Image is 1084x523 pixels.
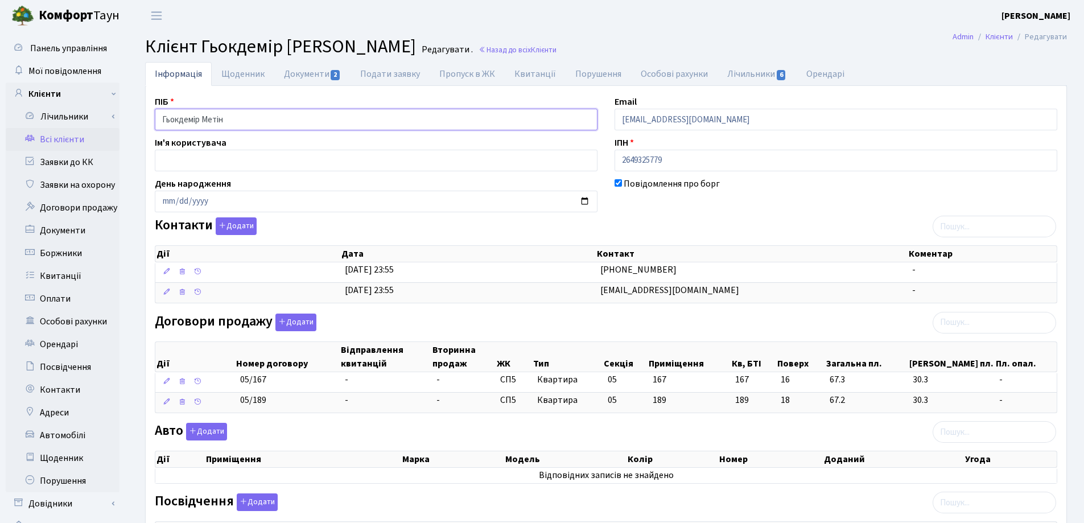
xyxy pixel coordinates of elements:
span: 2 [331,70,340,80]
label: Контакти [155,217,257,235]
li: Редагувати [1013,31,1067,43]
span: 16 [781,373,821,386]
th: Дата [340,246,596,262]
a: Мої повідомлення [6,60,119,83]
a: Щоденник [212,62,274,86]
a: Оплати [6,287,119,310]
span: - [345,394,348,406]
span: - [912,263,916,276]
a: Заявки на охорону [6,174,119,196]
th: Дії [155,451,205,467]
a: Щоденник [6,447,119,470]
a: Лічильники [13,105,119,128]
span: - [999,373,1052,386]
label: ІПН [615,136,634,150]
th: Пл. опал. [995,342,1057,372]
th: [PERSON_NAME] пл. [908,342,995,372]
span: - [436,394,440,406]
button: Посвідчення [237,493,278,511]
span: 05/167 [240,373,266,386]
input: Пошук... [933,216,1056,237]
label: Повідомлення про борг [624,177,720,191]
a: Клієнти [6,83,119,105]
b: Комфорт [39,6,93,24]
a: Довідники [6,492,119,515]
a: [PERSON_NAME] [1001,9,1070,23]
th: Дії [155,246,340,262]
th: Номер договору [235,342,340,372]
span: [DATE] 23:55 [345,263,394,276]
th: Модель [504,451,626,467]
span: [DATE] 23:55 [345,284,394,296]
span: [EMAIL_ADDRESS][DOMAIN_NAME] [600,284,739,296]
label: Авто [155,423,227,440]
span: 189 [653,394,666,406]
span: 05/189 [240,394,266,406]
a: Порушення [6,470,119,492]
th: Марка [401,451,504,467]
th: Дії [155,342,235,372]
a: Admin [953,31,974,43]
th: Приміщення [648,342,730,372]
span: Квартира [537,373,599,386]
a: Додати [183,421,227,441]
label: День народження [155,177,231,191]
a: Квитанції [505,62,566,86]
span: СП5 [500,373,528,386]
label: Посвідчення [155,493,278,511]
a: Особові рахунки [631,62,718,86]
span: - [436,373,440,386]
small: Редагувати . [419,44,473,55]
span: Квартира [537,394,599,407]
nav: breadcrumb [935,25,1084,49]
th: Вторинна продаж [431,342,495,372]
label: ПІБ [155,95,174,109]
span: 05 [608,373,617,386]
a: Додати [213,216,257,236]
th: Контакт [596,246,908,262]
a: Особові рахунки [6,310,119,333]
button: Переключити навігацію [142,6,171,25]
a: Пропуск в ЖК [430,62,505,86]
span: - [912,284,916,296]
a: Документи [6,219,119,242]
span: 6 [777,70,786,80]
a: Договори продажу [6,196,119,219]
th: Загальна пл. [825,342,909,372]
a: Клієнти [986,31,1013,43]
span: 30.3 [913,373,990,386]
span: 18 [781,394,821,407]
span: 30.3 [913,394,990,407]
span: 67.2 [830,394,904,407]
td: Відповідних записів не знайдено [155,468,1057,483]
a: Всі клієнти [6,128,119,151]
th: Кв, БТІ [731,342,776,372]
a: Орендарі [6,333,119,356]
th: Коментар [908,246,1057,262]
input: Пошук... [933,492,1056,513]
b: [PERSON_NAME] [1001,10,1070,22]
th: Колір [627,451,718,467]
th: Доданий [823,451,965,467]
span: 167 [653,373,666,386]
button: Договори продажу [275,314,316,331]
a: Посвідчення [6,356,119,378]
th: Відправлення квитанцій [340,342,431,372]
span: [PHONE_NUMBER] [600,263,677,276]
a: Контакти [6,378,119,401]
a: Подати заявку [351,62,430,86]
a: Адреси [6,401,119,424]
th: Угода [964,451,1057,467]
span: Панель управління [30,42,107,55]
input: Пошук... [933,312,1056,333]
a: Боржники [6,242,119,265]
span: 05 [608,394,617,406]
a: Орендарі [797,62,854,86]
th: ЖК [496,342,533,372]
th: Поверх [776,342,825,372]
th: Тип [532,342,602,372]
span: Таун [39,6,119,26]
span: Мої повідомлення [28,65,101,77]
img: logo.png [11,5,34,27]
th: Приміщення [205,451,402,467]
